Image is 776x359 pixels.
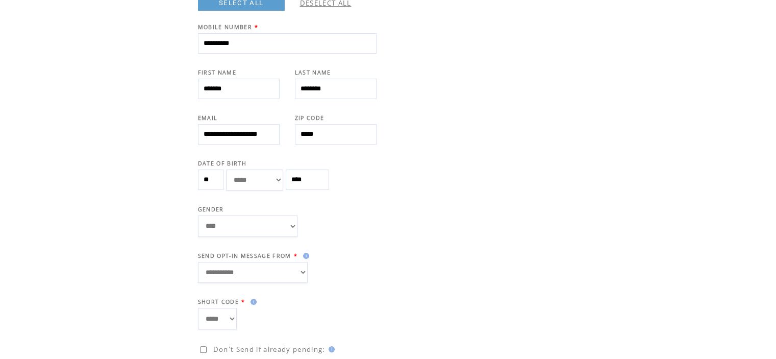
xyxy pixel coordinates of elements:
span: SHORT CODE [198,298,239,305]
span: LAST NAME [295,69,331,76]
span: DATE OF BIRTH [198,160,246,167]
img: help.gif [300,253,309,259]
span: Don't Send if already pending: [213,345,326,354]
span: ZIP CODE [295,114,324,122]
img: help.gif [247,299,257,305]
span: GENDER [198,206,224,213]
span: EMAIL [198,114,218,122]
span: MOBILE NUMBER [198,23,252,31]
img: help.gif [326,346,335,352]
span: SEND OPT-IN MESSAGE FROM [198,252,291,259]
span: FIRST NAME [198,69,236,76]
